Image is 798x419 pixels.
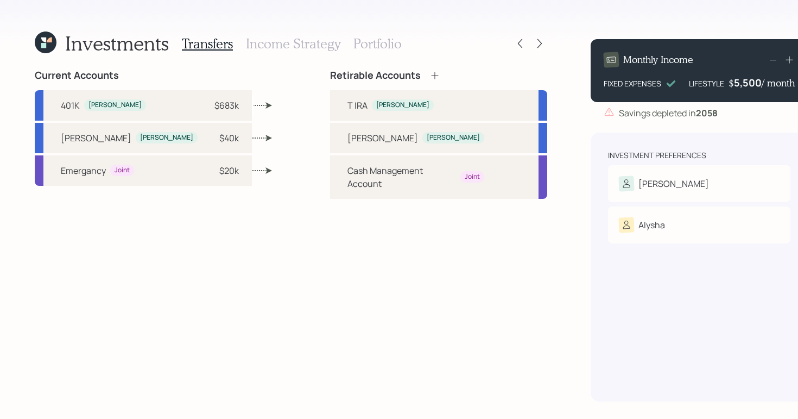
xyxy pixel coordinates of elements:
[608,150,706,161] div: Investment Preferences
[61,99,80,112] div: 401K
[115,166,130,175] div: Joint
[619,107,718,120] div: Savings depleted in
[347,132,418,145] div: [PERSON_NAME]
[638,218,665,232] div: Alysha
[182,36,233,52] h3: Transfers
[376,101,429,110] div: [PERSON_NAME]
[35,70,119,82] h4: Current Accounts
[219,132,239,145] div: $40k
[604,78,661,89] div: FIXED EXPENSES
[330,70,421,82] h4: Retirable Accounts
[762,77,795,89] h4: / month
[65,32,169,55] h1: Investments
[61,132,131,145] div: [PERSON_NAME]
[623,54,693,66] h4: Monthly Income
[219,164,239,177] div: $20k
[729,77,734,89] h4: $
[353,36,402,52] h3: Portfolio
[734,76,762,89] div: 5,500
[696,107,718,119] b: 2058
[638,177,709,190] div: [PERSON_NAME]
[214,99,239,112] div: $683k
[246,36,340,52] h3: Income Strategy
[347,164,456,190] div: Cash Management Account
[88,101,142,110] div: [PERSON_NAME]
[465,172,480,182] div: Joint
[61,164,106,177] div: Emergancy
[140,133,193,142] div: [PERSON_NAME]
[347,99,368,112] div: T IRA
[689,78,724,89] div: LIFESTYLE
[427,133,480,142] div: [PERSON_NAME]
